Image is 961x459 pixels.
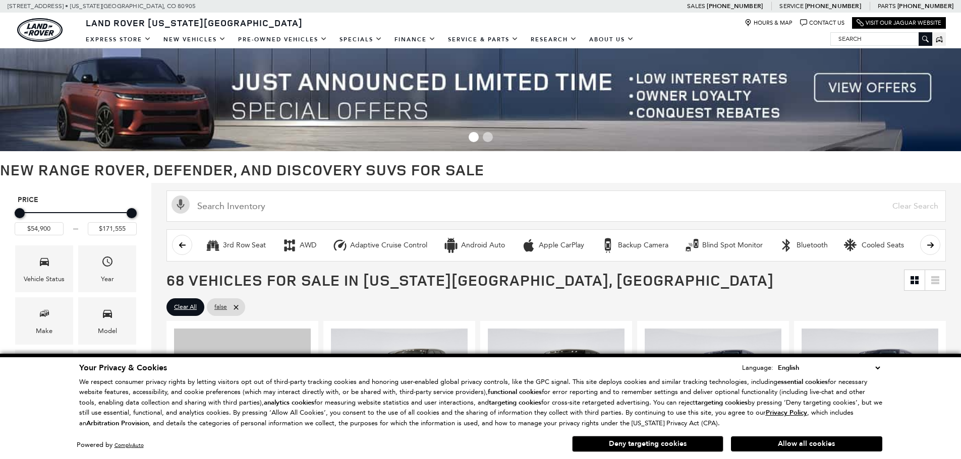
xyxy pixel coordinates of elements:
div: Cooled Seats [862,241,904,250]
img: 2025 Land Rover Range Rover Evoque S [802,329,938,431]
p: We respect consumer privacy rights by letting visitors opt out of third-party tracking cookies an... [79,377,882,429]
a: ComplyAuto [115,442,144,448]
span: Go to slide 1 [469,132,479,142]
div: MakeMake [15,297,73,344]
button: Android AutoAndroid Auto [438,235,511,256]
div: Adaptive Cruise Control [332,238,348,253]
u: Privacy Policy [766,408,807,417]
a: [PHONE_NUMBER] [805,2,861,10]
a: land-rover [17,18,63,42]
select: Language Select [775,362,882,373]
span: Model [101,305,114,325]
div: Adaptive Cruise Control [350,241,427,250]
button: Apple CarPlayApple CarPlay [516,235,590,256]
div: Vehicle Status [24,274,65,285]
a: Land Rover [US_STATE][GEOGRAPHIC_DATA] [80,17,309,29]
div: AWD [282,238,297,253]
div: Make [36,325,52,337]
div: 3rd Row Seat [205,238,220,253]
a: Visit Our Jaguar Website [857,19,941,27]
a: New Vehicles [157,31,232,48]
a: Research [525,31,583,48]
strong: analytics cookies [264,398,314,407]
span: false [214,301,227,313]
span: Go to slide 2 [483,132,493,142]
div: Price [15,205,137,235]
strong: targeting cookies [489,398,541,407]
a: Finance [388,31,442,48]
span: 68 Vehicles for Sale in [US_STATE][GEOGRAPHIC_DATA], [GEOGRAPHIC_DATA] [166,270,774,290]
span: Land Rover [US_STATE][GEOGRAPHIC_DATA] [86,17,303,29]
h5: Price [18,195,134,205]
img: 2025 Land Rover Discovery Sport S [331,329,468,431]
div: YearYear [78,245,136,292]
a: [PHONE_NUMBER] [897,2,953,10]
button: Cooled SeatsCooled Seats [838,235,910,256]
div: Blind Spot Monitor [702,241,763,250]
div: Bluetooth [797,241,828,250]
div: Blind Spot Monitor [685,238,700,253]
div: VehicleVehicle Status [15,245,73,292]
a: Pre-Owned Vehicles [232,31,333,48]
a: [PHONE_NUMBER] [707,2,763,10]
div: Maximum Price [127,208,137,218]
div: Model [98,325,117,337]
a: EXPRESS STORE [80,31,157,48]
button: scroll right [920,235,940,255]
div: TrimTrim [15,350,73,397]
img: 2025 Land Rover Range Rover Evoque S [645,329,781,431]
div: Cooled Seats [844,238,859,253]
span: Parts [878,3,896,10]
div: Apple CarPlay [521,238,536,253]
img: 2026 Land Rover Range Rover Evoque S [174,329,311,431]
span: Vehicle [38,253,50,274]
span: Sales [687,3,705,10]
span: Make [38,305,50,325]
button: Blind Spot MonitorBlind Spot Monitor [679,235,768,256]
img: Land Rover [17,18,63,42]
input: Search [831,33,932,45]
div: Year [101,274,114,285]
div: Backup Camera [600,238,615,253]
a: Service & Parts [442,31,525,48]
a: About Us [583,31,640,48]
input: Search Inventory [166,190,946,222]
input: Maximum [88,222,137,235]
button: Deny targeting cookies [572,436,723,452]
div: Powered by [77,442,144,448]
div: 3rd Row Seat [223,241,266,250]
div: Android Auto [443,238,459,253]
span: Service [779,3,803,10]
a: [STREET_ADDRESS] • [US_STATE][GEOGRAPHIC_DATA], CO 80905 [8,3,196,10]
strong: essential cookies [777,377,828,386]
strong: targeting cookies [695,398,748,407]
strong: Arbitration Provision [86,419,149,428]
span: Your Privacy & Cookies [79,362,167,373]
button: 3rd Row Seat3rd Row Seat [200,235,271,256]
div: ModelModel [78,297,136,344]
svg: Click to toggle on voice search [172,195,190,214]
button: AWDAWD [276,235,322,256]
span: Clear All [174,301,197,313]
button: Allow all cookies [731,436,882,451]
button: BluetoothBluetooth [773,235,833,256]
span: Year [101,253,114,274]
strong: functional cookies [488,387,542,397]
div: Minimum Price [15,208,25,218]
div: AWD [300,241,316,250]
a: Privacy Policy [766,409,807,416]
input: Minimum [15,222,64,235]
a: Contact Us [800,19,844,27]
nav: Main Navigation [80,31,640,48]
div: FeaturesFeatures [78,350,136,397]
div: Backup Camera [618,241,668,250]
button: Adaptive Cruise ControlAdaptive Cruise Control [327,235,433,256]
a: Hours & Map [745,19,793,27]
img: 2026 Land Rover Range Rover Evoque S [488,329,625,431]
button: Backup CameraBackup Camera [595,235,674,256]
div: Android Auto [461,241,505,250]
div: Apple CarPlay [539,241,584,250]
div: Bluetooth [779,238,794,253]
button: scroll left [172,235,192,255]
a: Specials [333,31,388,48]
